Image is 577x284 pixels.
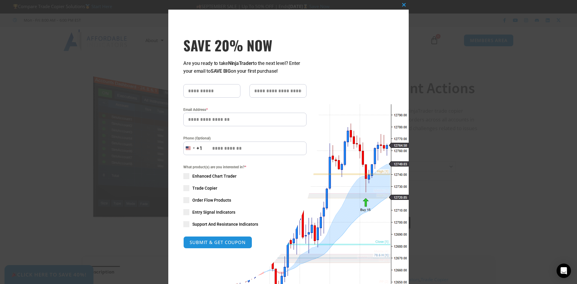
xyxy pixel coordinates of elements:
span: Enhanced Chart Trader [192,173,237,179]
label: Order Flow Products [183,197,307,203]
label: Support And Resistance Indicators [183,221,307,227]
label: Enhanced Chart Trader [183,173,307,179]
button: SUBMIT & GET COUPON [183,236,252,249]
span: Trade Copier [192,185,217,191]
strong: SAVE BIG [211,68,231,74]
div: Open Intercom Messenger [557,264,571,278]
label: Trade Copier [183,185,307,191]
span: Support And Resistance Indicators [192,221,258,227]
h3: SAVE 20% NOW [183,37,307,53]
span: Entry Signal Indicators [192,209,235,215]
div: +1 [197,145,203,152]
span: What product(s) are you interested in? [183,164,307,170]
span: Order Flow Products [192,197,231,203]
strong: NinjaTrader [228,60,253,66]
label: Entry Signal Indicators [183,209,307,215]
label: Email Address [183,107,307,113]
button: Selected country [183,142,203,155]
label: Phone (Optional) [183,135,307,141]
p: Are you ready to take to the next level? Enter your email to on your first purchase! [183,60,307,75]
